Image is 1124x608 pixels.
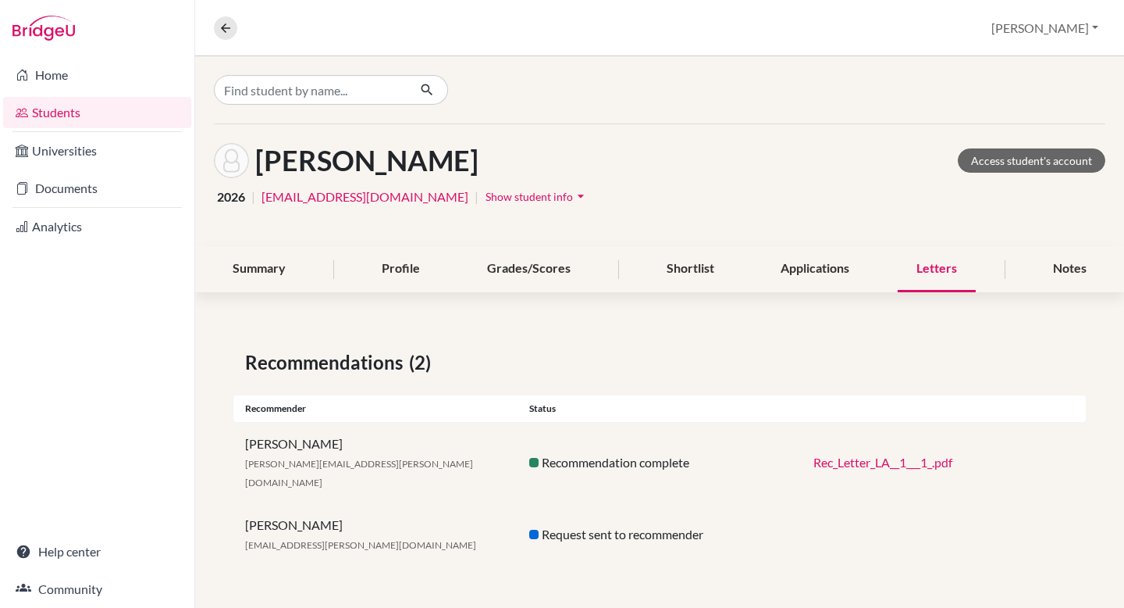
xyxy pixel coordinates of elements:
a: Documents [3,173,191,204]
span: | [251,188,255,206]
input: Find student by name... [214,75,407,105]
div: Status [518,402,802,416]
a: Help center [3,536,191,567]
span: 2026 [217,188,245,206]
button: Show student infoarrow_drop_down [485,184,589,209]
span: (2) [409,349,437,377]
a: Home [3,59,191,91]
div: Grades/Scores [468,246,589,292]
span: [PERSON_NAME][EMAIL_ADDRESS][PERSON_NAME][DOMAIN_NAME] [245,458,473,488]
a: [EMAIL_ADDRESS][DOMAIN_NAME] [261,188,468,206]
i: arrow_drop_down [573,188,589,204]
div: Request sent to recommender [518,525,802,544]
div: [PERSON_NAME] [233,516,518,553]
a: Rec_Letter_LA__1___1_.pdf [813,455,952,470]
a: Universities [3,135,191,166]
span: | [475,188,478,206]
div: Applications [762,246,868,292]
span: [EMAIL_ADDRESS][PERSON_NAME][DOMAIN_NAME] [245,539,476,551]
a: Community [3,574,191,605]
img: Bridge-U [12,16,75,41]
button: [PERSON_NAME] [984,13,1105,43]
span: Show student info [486,190,573,203]
img: Luise Aschenbrenner's avatar [214,143,249,178]
a: Access student's account [958,148,1105,173]
div: Summary [214,246,304,292]
div: Notes [1034,246,1105,292]
div: Recommender [233,402,518,416]
a: Students [3,97,191,128]
h1: [PERSON_NAME] [255,144,478,177]
div: Letters [898,246,976,292]
div: Profile [363,246,439,292]
div: Recommendation complete [518,453,802,472]
div: [PERSON_NAME] [233,435,518,491]
span: Recommendations [245,349,409,377]
div: Shortlist [648,246,733,292]
a: Analytics [3,211,191,242]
